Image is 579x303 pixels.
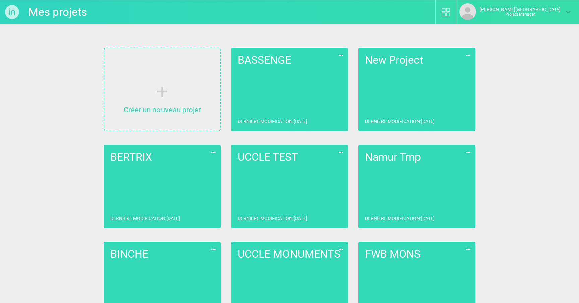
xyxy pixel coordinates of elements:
[238,215,307,222] p: Dernière modification : [DATE]
[238,151,341,163] h2: UCCLE TEST
[358,145,475,228] a: Namur TmpDernière modification:[DATE]
[238,248,341,260] h2: UCCLE MONUMENTS
[365,54,469,66] h2: New Project
[365,248,469,260] h2: FWB MONS
[28,3,87,21] a: Mes projets
[231,48,348,131] a: BASSENGEDernière modification:[DATE]
[110,151,214,163] h2: BERTRIX
[104,145,221,228] a: BERTRIXDernière modification:[DATE]
[238,54,341,66] h2: BASSENGE
[442,8,450,16] img: biblio.svg
[110,248,214,260] h2: BINCHE
[358,48,475,131] a: New ProjectDernière modification:[DATE]
[479,7,561,12] strong: [PERSON_NAME][GEOGRAPHIC_DATA]
[238,118,307,125] p: Dernière modification : [DATE]
[365,215,435,222] p: Dernière modification : [DATE]
[365,118,435,125] p: Dernière modification : [DATE]
[459,3,571,20] a: [PERSON_NAME][GEOGRAPHIC_DATA]Project Manager
[365,151,469,163] h2: Namur Tmp
[104,103,220,117] p: Créer un nouveau projet
[110,215,180,222] p: Dernière modification : [DATE]
[459,3,476,20] img: default_avatar.png
[104,48,220,131] a: Créer un nouveau projet
[479,12,561,17] p: Project Manager
[231,145,348,228] a: UCCLE TESTDernière modification:[DATE]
